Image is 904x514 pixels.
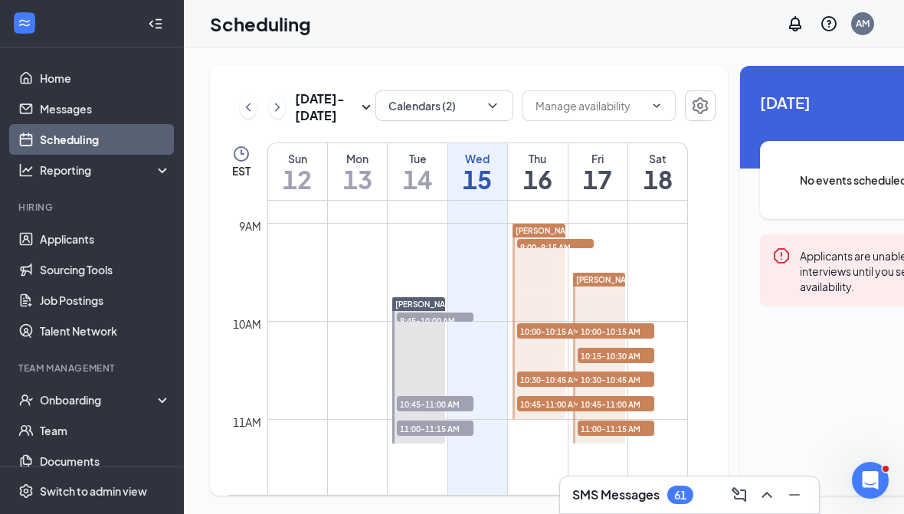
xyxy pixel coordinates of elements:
[628,143,687,200] a: October 18, 2025
[685,90,716,121] button: Settings
[17,15,32,31] svg: WorkstreamLogo
[576,275,640,284] span: [PERSON_NAME]
[517,396,594,411] span: 10:45-11:00 AM
[232,163,251,178] span: EST
[328,166,387,192] h1: 13
[517,239,594,254] span: 9:00-9:15 AM
[485,98,500,113] svg: ChevronDown
[448,166,507,192] h1: 15
[236,218,264,234] div: 9am
[786,15,804,33] svg: Notifications
[40,63,171,93] a: Home
[232,145,251,163] svg: Clock
[40,316,171,346] a: Talent Network
[578,348,654,363] span: 10:15-10:30 AM
[772,247,791,265] svg: Error
[785,486,804,504] svg: Minimize
[241,98,256,116] svg: ChevronLeft
[397,421,473,436] span: 11:00-11:15 AM
[448,151,507,166] div: Wed
[388,151,447,166] div: Tue
[230,316,264,332] div: 10am
[395,300,460,309] span: [PERSON_NAME]
[40,392,158,408] div: Onboarding
[578,396,654,411] span: 10:45-11:00 AM
[18,362,168,375] div: Team Management
[18,162,34,178] svg: Analysis
[269,96,286,119] button: ChevronRight
[628,166,687,192] h1: 18
[18,201,168,214] div: Hiring
[572,486,660,503] h3: SMS Messages
[568,166,627,192] h1: 17
[578,372,654,387] span: 10:30-10:45 AM
[685,90,716,124] a: Settings
[730,486,748,504] svg: ComposeMessage
[40,254,171,285] a: Sourcing Tools
[755,483,779,507] button: ChevronUp
[820,15,838,33] svg: QuestionInfo
[628,151,687,166] div: Sat
[210,11,311,37] h1: Scheduling
[650,100,663,112] svg: ChevronDown
[40,415,171,446] a: Team
[40,93,171,124] a: Messages
[568,151,627,166] div: Fri
[40,285,171,316] a: Job Postings
[517,372,594,387] span: 10:30-10:45 AM
[856,17,870,30] div: AM
[727,483,752,507] button: ComposeMessage
[852,462,889,499] iframe: Intercom live chat
[388,166,447,192] h1: 14
[328,143,387,200] a: October 13, 2025
[536,97,644,114] input: Manage availability
[397,313,473,328] span: 9:45-10:00 AM
[691,97,709,115] svg: Settings
[328,151,387,166] div: Mon
[448,143,507,200] a: October 15, 2025
[268,151,327,166] div: Sun
[375,90,513,121] button: Calendars (2)ChevronDown
[40,224,171,254] a: Applicants
[357,98,375,116] svg: SmallChevronDown
[40,162,172,178] div: Reporting
[295,90,357,124] h3: [DATE] - [DATE]
[758,486,776,504] svg: ChevronUp
[230,414,264,431] div: 11am
[568,143,627,200] a: October 17, 2025
[40,124,171,155] a: Scheduling
[388,143,447,200] a: October 14, 2025
[270,98,285,116] svg: ChevronRight
[268,166,327,192] h1: 12
[148,16,163,31] svg: Collapse
[240,96,257,119] button: ChevronLeft
[40,446,171,476] a: Documents
[674,489,686,502] div: 61
[516,226,580,235] span: [PERSON_NAME]
[578,323,654,339] span: 10:00-10:15 AM
[517,323,594,339] span: 10:00-10:15 AM
[578,421,654,436] span: 11:00-11:15 AM
[268,143,327,200] a: October 12, 2025
[508,143,567,200] a: October 16, 2025
[508,151,567,166] div: Thu
[508,166,567,192] h1: 16
[397,396,473,411] span: 10:45-11:00 AM
[18,483,34,499] svg: Settings
[18,392,34,408] svg: UserCheck
[782,483,807,507] button: Minimize
[40,483,147,499] div: Switch to admin view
